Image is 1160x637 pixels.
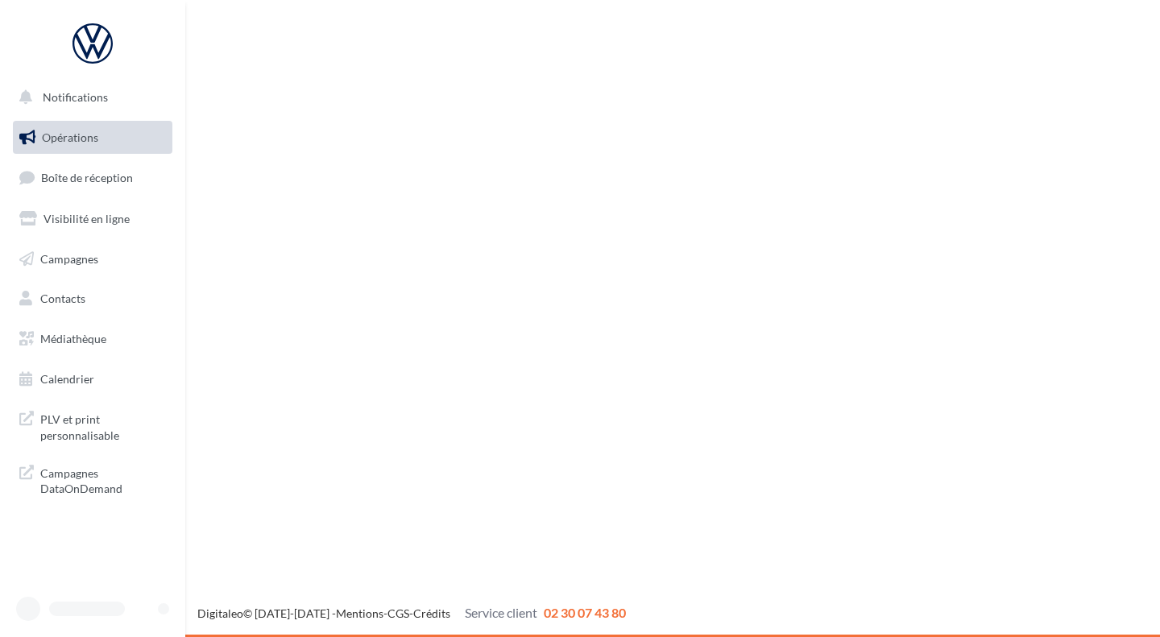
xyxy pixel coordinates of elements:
[40,332,106,345] span: Médiathèque
[42,130,98,144] span: Opérations
[336,606,383,620] a: Mentions
[41,171,133,184] span: Boîte de réception
[40,372,94,386] span: Calendrier
[10,402,176,449] a: PLV et print personnalisable
[40,251,98,265] span: Campagnes
[413,606,450,620] a: Crédits
[10,242,176,276] a: Campagnes
[10,282,176,316] a: Contacts
[10,202,176,236] a: Visibilité en ligne
[40,292,85,305] span: Contacts
[387,606,409,620] a: CGS
[40,408,166,443] span: PLV et print personnalisable
[10,322,176,356] a: Médiathèque
[10,362,176,396] a: Calendrier
[43,90,108,104] span: Notifications
[40,462,166,497] span: Campagnes DataOnDemand
[10,81,169,114] button: Notifications
[197,606,626,620] span: © [DATE]-[DATE] - - -
[197,606,243,620] a: Digitaleo
[10,121,176,155] a: Opérations
[465,605,537,620] span: Service client
[10,160,176,195] a: Boîte de réception
[43,212,130,225] span: Visibilité en ligne
[544,605,626,620] span: 02 30 07 43 80
[10,456,176,503] a: Campagnes DataOnDemand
